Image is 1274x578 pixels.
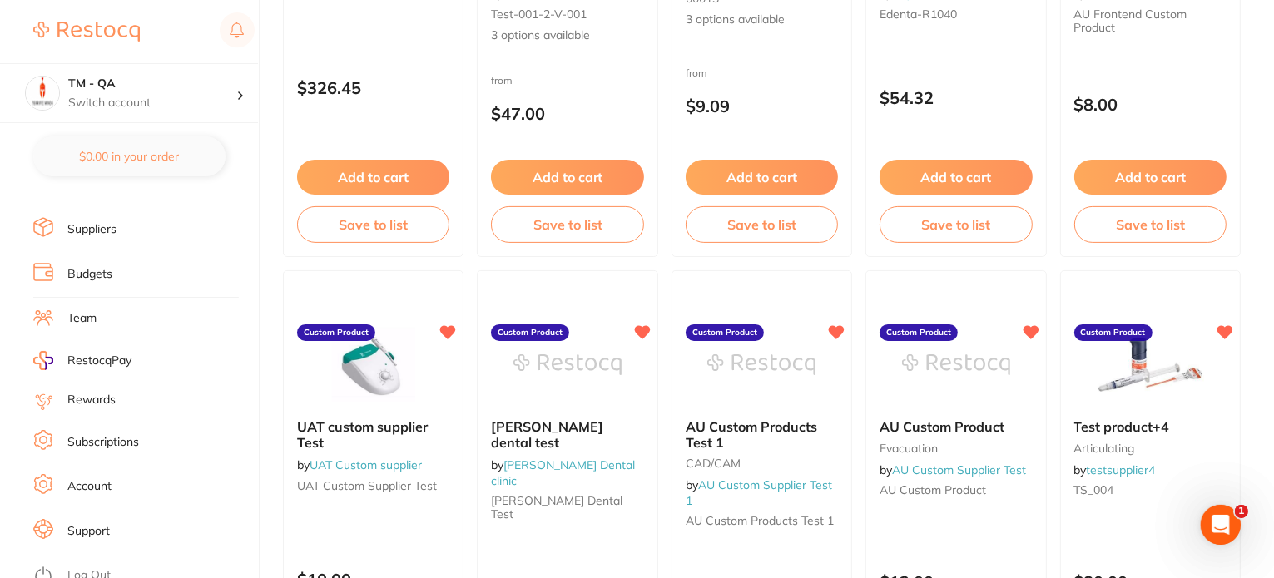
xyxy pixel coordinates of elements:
a: Rewards [67,392,116,408]
span: [PERSON_NAME] dental test [491,493,622,521]
p: $9.09 [686,96,838,116]
b: AU Custom Product [880,419,1032,434]
span: by [880,462,1026,477]
p: $54.32 [880,88,1032,107]
button: Add to cart [491,160,643,195]
a: Team [67,310,97,327]
a: Budgets [67,266,112,283]
img: Akhil dental test [513,323,622,406]
button: Add to cart [297,160,449,195]
button: Save to list [880,206,1032,243]
button: Add to cart [1074,160,1227,195]
label: Custom Product [491,324,569,341]
button: Save to list [686,206,838,243]
label: Custom Product [880,324,958,341]
span: Edenta-R1040 [880,7,957,22]
span: Test product+4 [1074,418,1170,435]
span: by [1074,462,1156,477]
b: Test product+4 [1074,419,1227,434]
span: by [686,477,832,507]
span: AU Custom Product [880,482,986,497]
img: Restocq Logo [33,22,140,42]
label: Custom Product [1074,324,1153,341]
span: UAT custom supplier Test [297,478,437,493]
span: AU frontend custom product [1074,7,1187,35]
a: Suppliers [67,221,116,238]
a: AU Custom Supplier Test 1 [686,477,832,507]
span: [PERSON_NAME] dental test [491,418,603,450]
span: test-001-2-V-001 [491,7,587,22]
b: AU Custom Products Test 1 [686,419,838,450]
a: Restocq Logo [33,12,140,51]
span: AU Custom Products Test 1 [686,418,817,450]
label: Custom Product [686,324,764,341]
button: Add to cart [880,160,1032,195]
small: articulating [1074,442,1227,455]
span: from [491,74,513,86]
span: TS_004 [1074,482,1114,497]
small: CAD/CAM [686,457,838,470]
p: $8.00 [1074,95,1227,114]
h4: TM - QA [68,76,236,92]
span: AU Custom Product [880,418,1004,435]
button: $0.00 in your order [33,136,226,176]
img: AU Custom Product [902,323,1010,406]
span: RestocqPay [67,353,131,369]
img: AU Custom Products Test 1 [707,323,815,406]
span: by [491,457,635,487]
span: by [297,457,422,472]
button: Save to list [491,206,643,243]
a: AU Custom Supplier Test [892,462,1026,477]
p: Switch account [68,95,236,111]
img: Test product+4 [1096,323,1204,406]
button: Add to cart [686,160,838,195]
b: UAT custom supplier Test [297,419,449,450]
a: testsupplier4 [1087,462,1156,477]
a: UAT Custom supplier [310,457,422,472]
span: UAT custom supplier Test [297,418,428,450]
p: $47.00 [491,104,643,123]
span: 3 options available [686,12,838,28]
img: UAT custom supplier Test [320,323,428,406]
button: Save to list [1074,206,1227,243]
a: Support [67,523,110,540]
p: $326.45 [297,78,449,97]
span: 3 options available [491,27,643,44]
label: Custom Product [297,324,375,341]
img: TM - QA [26,77,59,110]
img: RestocqPay [33,351,53,370]
b: Akhil dental test [491,419,643,450]
a: Subscriptions [67,434,139,451]
a: [PERSON_NAME] Dental clinic [491,457,635,487]
span: 1 [1235,505,1248,518]
span: from [686,67,707,79]
button: Save to list [297,206,449,243]
a: Account [67,478,112,495]
small: evacuation [880,442,1032,455]
span: AU Custom Products Test 1 [686,513,834,528]
iframe: Intercom live chat [1201,505,1241,545]
a: RestocqPay [33,351,131,370]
